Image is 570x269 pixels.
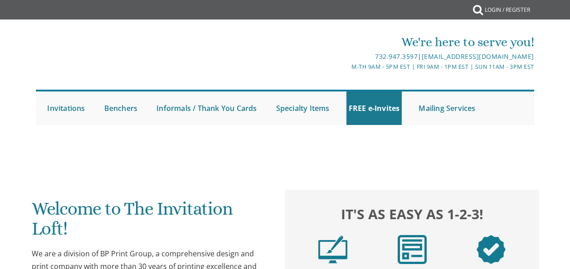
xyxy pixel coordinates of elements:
a: Informals / Thank You Cards [154,91,259,125]
div: We're here to serve you! [202,33,534,51]
div: | [202,51,534,62]
div: M-Th 9am - 5pm EST | Fri 9am - 1pm EST | Sun 11am - 3pm EST [202,62,534,72]
img: step1.png [318,235,347,264]
img: step2.png [398,235,427,264]
a: FREE e-Invites [346,91,402,125]
a: [EMAIL_ADDRESS][DOMAIN_NAME] [422,52,534,61]
img: step3.png [477,235,506,264]
h1: Welcome to The Invitation Loft! [32,199,269,245]
a: Benchers [102,91,140,125]
a: Invitations [45,91,87,125]
a: Specialty Items [274,91,332,125]
h2: It's as easy as 1-2-3! [293,204,531,224]
a: Mailing Services [416,91,477,125]
a: 732.947.3597 [375,52,418,61]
